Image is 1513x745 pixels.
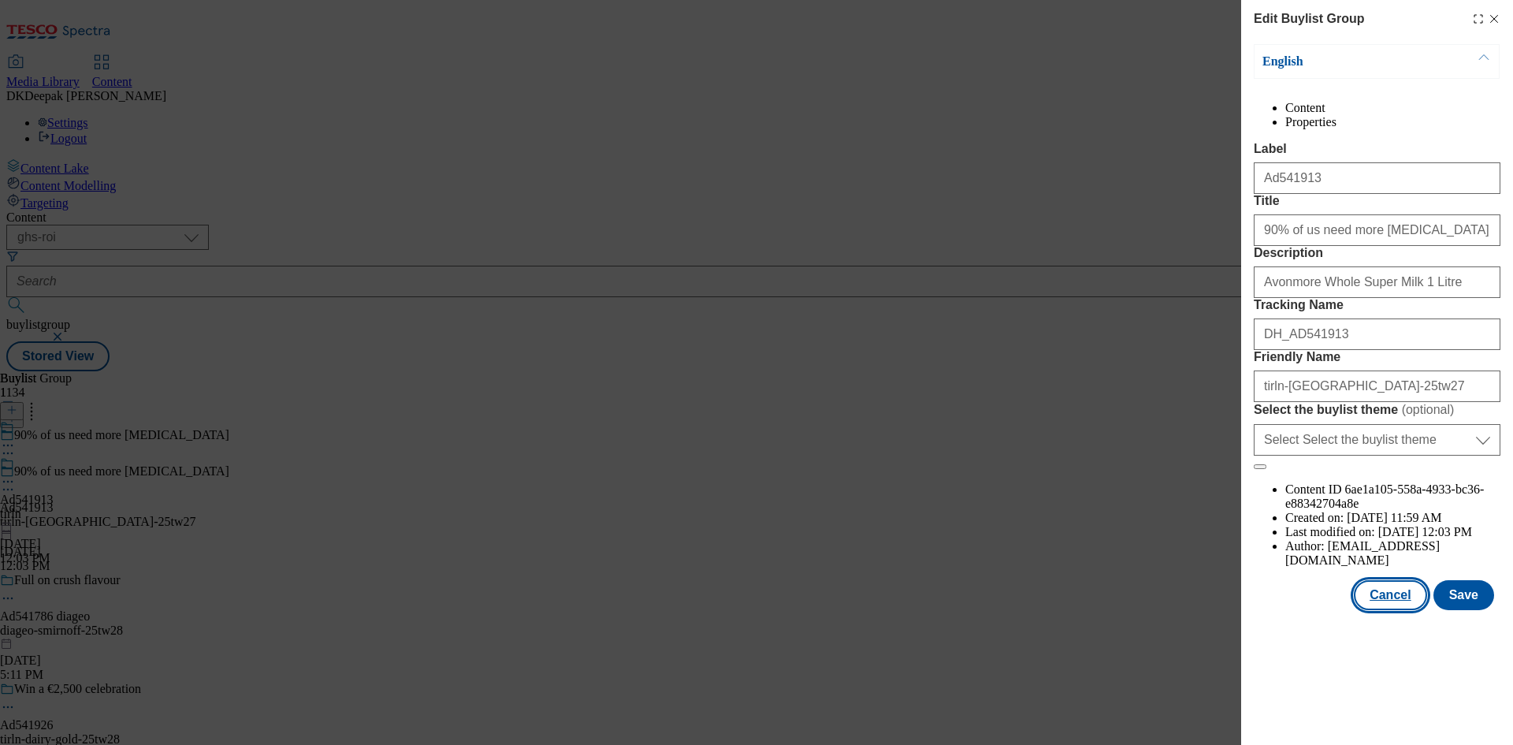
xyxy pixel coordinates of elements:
label: Description [1254,246,1500,260]
label: Label [1254,142,1500,156]
button: Cancel [1354,580,1426,610]
button: Save [1433,580,1494,610]
span: [DATE] 12:03 PM [1378,525,1472,538]
li: Content ID [1285,482,1500,511]
li: Properties [1285,115,1500,129]
span: ( optional ) [1402,403,1455,416]
input: Enter Description [1254,266,1500,298]
label: Title [1254,194,1500,208]
p: English [1262,54,1428,69]
span: 6ae1a105-558a-4933-bc36-e88342704a8e [1285,482,1484,510]
input: Enter Label [1254,162,1500,194]
input: Enter Tracking Name [1254,318,1500,350]
input: Enter Title [1254,214,1500,246]
li: Last modified on: [1285,525,1500,539]
label: Friendly Name [1254,350,1500,364]
span: [DATE] 11:59 AM [1347,511,1441,524]
li: Author: [1285,539,1500,568]
span: [EMAIL_ADDRESS][DOMAIN_NAME] [1285,539,1440,567]
label: Tracking Name [1254,298,1500,312]
li: Content [1285,101,1500,115]
input: Enter Friendly Name [1254,371,1500,402]
label: Select the buylist theme [1254,402,1500,418]
h4: Edit Buylist Group [1254,9,1364,28]
li: Created on: [1285,511,1500,525]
